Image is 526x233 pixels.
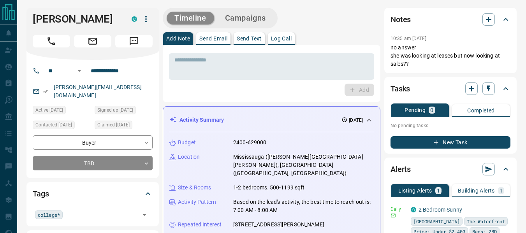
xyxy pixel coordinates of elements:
p: Mississauga ([PERSON_NAME][GEOGRAPHIC_DATA][PERSON_NAME]), [GEOGRAPHIC_DATA] ([GEOGRAPHIC_DATA], ... [233,153,374,177]
h1: [PERSON_NAME] [33,13,120,25]
h2: Notes [391,13,411,26]
span: Email [74,35,111,47]
p: Pending [405,107,426,113]
span: Signed up [DATE] [97,106,133,114]
div: condos.ca [411,207,416,212]
button: Open [75,66,84,75]
p: Send Email [199,36,227,41]
h2: Tasks [391,82,410,95]
span: Call [33,35,70,47]
h2: Alerts [391,163,411,175]
div: Sat Aug 09 2025 [33,121,91,131]
span: college* [38,211,60,219]
span: Message [115,35,153,47]
p: [DATE] [349,117,363,124]
svg: Email Verified [43,89,48,94]
p: Add Note [166,36,190,41]
span: [GEOGRAPHIC_DATA] [413,217,460,225]
p: No pending tasks [391,120,510,131]
p: 10:35 am [DATE] [391,36,426,41]
svg: Email [391,213,396,218]
p: Based on the lead's activity, the best time to reach out is: 7:00 AM - 8:00 AM [233,198,374,214]
p: [STREET_ADDRESS][PERSON_NAME] [233,221,324,229]
div: Tags [33,184,153,203]
span: The Waterfront [467,217,505,225]
a: 2 Bedroom Sunny [419,207,462,213]
button: New Task [391,136,510,149]
div: Notes [391,10,510,29]
p: Building Alerts [458,188,495,193]
p: 0 [430,107,433,113]
div: TBD [33,156,153,170]
p: 2400-629000 [233,138,266,147]
span: Contacted [DATE] [35,121,72,129]
div: Thu Dec 27 2018 [95,106,153,117]
p: Send Text [237,36,262,41]
span: Active [DATE] [35,106,63,114]
div: condos.ca [132,16,137,22]
p: 1-2 bedrooms, 500-1199 sqft [233,184,305,192]
div: Buyer [33,135,153,150]
button: Open [139,209,150,220]
p: Activity Pattern [178,198,216,206]
button: Timeline [167,12,214,25]
h2: Tags [33,187,49,200]
p: Completed [467,108,495,113]
p: Listing Alerts [398,188,432,193]
div: Alerts [391,160,510,179]
button: Campaigns [217,12,274,25]
p: Budget [178,138,196,147]
a: [PERSON_NAME][EMAIL_ADDRESS][DOMAIN_NAME] [54,84,142,98]
p: no answer she was looking at leases but now looking at sales?? [391,44,510,68]
div: Sat Aug 09 2025 [33,106,91,117]
p: Size & Rooms [178,184,211,192]
span: Claimed [DATE] [97,121,130,129]
p: Daily [391,206,406,213]
p: Log Call [271,36,292,41]
div: Activity Summary[DATE] [169,113,374,127]
p: 1 [437,188,440,193]
div: Tue Oct 12 2021 [95,121,153,131]
p: Repeated Interest [178,221,222,229]
p: Location [178,153,200,161]
div: Tasks [391,79,510,98]
p: Activity Summary [179,116,224,124]
p: 1 [500,188,503,193]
